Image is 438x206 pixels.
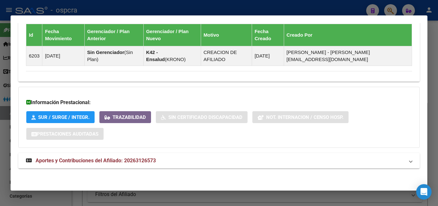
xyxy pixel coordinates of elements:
[84,46,143,66] td: ( )
[113,114,146,120] span: Trazabilidad
[143,24,201,46] th: Gerenciador / Plan Nuevo
[26,24,42,46] th: Id
[26,99,412,106] h3: Información Prestacional:
[84,24,143,46] th: Gerenciador / Plan Anterior
[252,46,284,66] td: [DATE]
[26,46,42,66] td: 6203
[201,46,252,66] td: CREACION DE AFILIADO
[26,111,95,123] button: SUR / SURGE / INTEGR.
[42,24,84,46] th: Fecha Movimiento
[266,114,343,120] span: Not. Internacion / Censo Hosp.
[37,131,98,137] span: Prestaciones Auditadas
[99,111,151,123] button: Trazabilidad
[252,111,349,123] button: Not. Internacion / Censo Hosp.
[168,114,242,120] span: Sin Certificado Discapacidad
[284,46,412,66] td: [PERSON_NAME] - [PERSON_NAME][EMAIL_ADDRESS][DOMAIN_NAME]
[26,128,104,140] button: Prestaciones Auditadas
[416,184,432,200] div: Open Intercom Messenger
[42,46,84,66] td: [DATE]
[252,24,284,46] th: Fecha Creado
[201,24,252,46] th: Motivo
[18,153,420,168] mat-expansion-panel-header: Aportes y Contribuciones del Afiliado: 20263126573
[166,57,184,62] span: KRONO
[36,157,156,164] span: Aportes y Contribuciones del Afiliado: 20263126573
[156,111,248,123] button: Sin Certificado Discapacidad
[284,24,412,46] th: Creado Por
[38,114,89,120] span: SUR / SURGE / INTEGR.
[146,49,165,62] strong: K42 - Ensalud
[87,49,124,55] strong: Sin Gerenciador
[143,46,201,66] td: ( )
